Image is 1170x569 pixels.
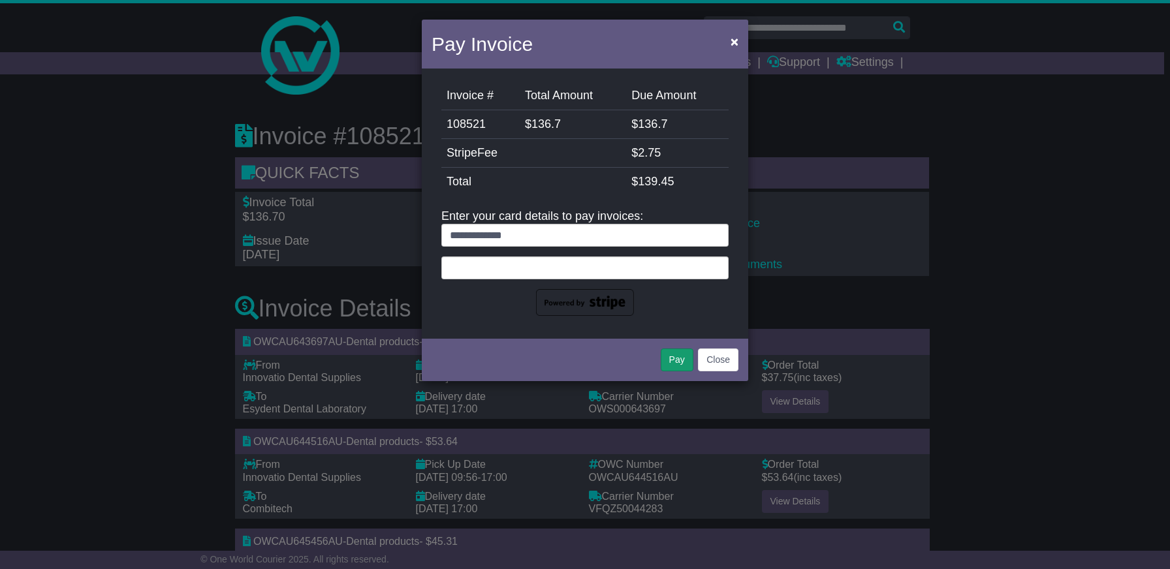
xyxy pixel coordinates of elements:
td: Total [441,168,626,196]
td: 108521 [441,110,520,139]
td: Invoice # [441,82,520,110]
button: Close [698,348,738,371]
span: 2.75 [638,146,661,159]
h4: Pay Invoice [432,29,533,59]
span: 136.7 [638,117,667,131]
span: × [731,34,738,49]
td: Due Amount [626,82,729,110]
button: Close [724,28,745,55]
td: $ [520,110,626,139]
img: powered-by-stripe.png [536,289,634,316]
div: Enter your card details to pay invoices: [441,209,729,316]
td: StripeFee [441,139,626,168]
span: 139.45 [638,175,674,188]
td: $ [626,110,729,139]
td: Total Amount [520,82,626,110]
td: $ [626,139,729,168]
button: Pay [661,348,693,371]
span: 136.7 [531,117,561,131]
iframe: Secure card payment input frame [450,261,720,272]
td: $ [626,168,729,196]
